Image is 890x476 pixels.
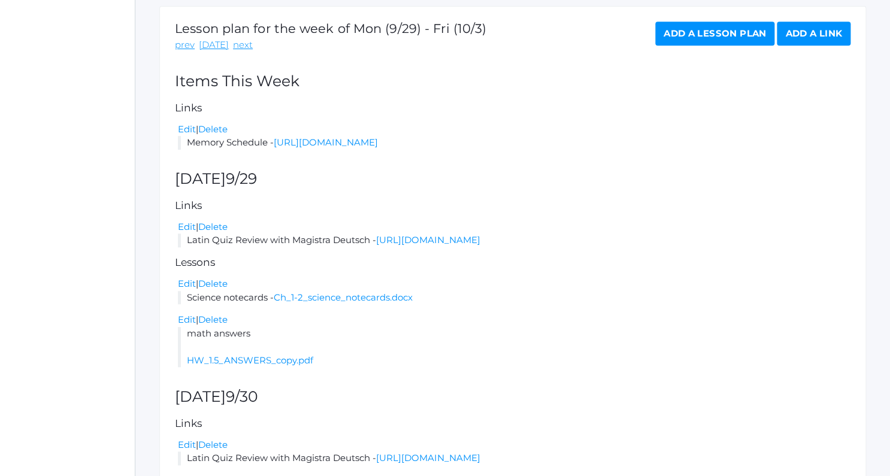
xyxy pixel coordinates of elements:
h5: Links [175,102,850,114]
a: [URL][DOMAIN_NAME] [376,234,480,245]
h1: Lesson plan for the week of Mon (9/29) - Fri (10/3) [175,22,486,35]
h5: Links [175,200,850,211]
a: Edit [178,221,196,232]
div: | [178,123,850,137]
h2: [DATE] [175,171,850,187]
h5: Lessons [175,257,850,268]
a: Delete [198,278,228,289]
a: Edit [178,123,196,135]
a: Add a Lesson Plan [655,22,774,46]
h5: Links [175,418,850,429]
li: Latin Quiz Review with Magistra Deutsch - [178,451,850,465]
a: Edit [178,439,196,450]
li: Latin Quiz Review with Magistra Deutsch - [178,234,850,247]
div: | [178,277,850,291]
a: [URL][DOMAIN_NAME] [274,137,378,148]
a: Edit [178,278,196,289]
a: Delete [198,314,228,325]
a: Delete [198,439,228,450]
div: | [178,313,850,327]
span: 9/29 [226,169,257,187]
div: | [178,220,850,234]
li: Science notecards - [178,291,850,305]
a: next [233,38,253,52]
a: Ch_1-2_science_notecards.docx [274,292,413,303]
div: | [178,438,850,452]
a: Edit [178,314,196,325]
a: [URL][DOMAIN_NAME] [376,452,480,463]
h2: Items This Week [175,73,850,90]
a: [DATE] [199,38,229,52]
span: 9/30 [226,387,258,405]
a: Delete [198,123,228,135]
li: math answers [178,327,850,368]
a: Add a Link [777,22,850,46]
a: Delete [198,221,228,232]
a: prev [175,38,195,52]
li: Memory Schedule - [178,136,850,150]
a: HW_1.5_ANSWERS_copy.pdf [187,354,313,366]
h2: [DATE] [175,389,850,405]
